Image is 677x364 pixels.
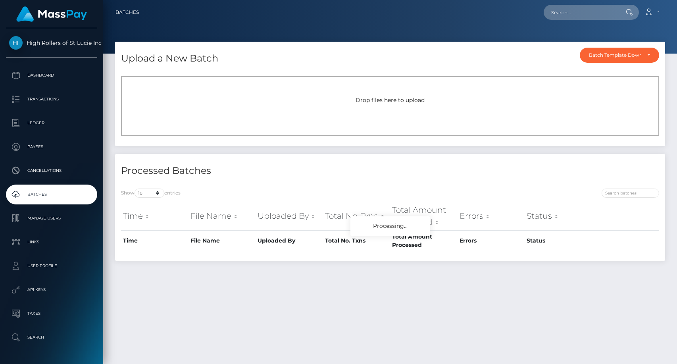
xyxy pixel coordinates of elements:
[121,230,188,251] th: Time
[9,260,94,272] p: User Profile
[525,202,592,230] th: Status
[9,36,23,50] img: High Rollers of St Lucie Inc
[6,137,97,157] a: Payees
[9,236,94,248] p: Links
[6,256,97,276] a: User Profile
[6,89,97,109] a: Transactions
[323,202,390,230] th: Total No. Txns
[121,164,384,178] h4: Processed Batches
[6,280,97,300] a: API Keys
[188,202,256,230] th: File Name
[115,4,139,21] a: Batches
[16,6,87,22] img: MassPay Logo
[458,230,525,251] th: Errors
[323,230,390,251] th: Total No. Txns
[6,39,97,46] span: High Rollers of St Lucie Inc
[390,202,458,230] th: Total Amount Processed
[6,232,97,252] a: Links
[6,113,97,133] a: Ledger
[525,230,592,251] th: Status
[9,141,94,153] p: Payees
[9,284,94,296] p: API Keys
[9,165,94,177] p: Cancellations
[256,230,323,251] th: Uploaded By
[135,189,164,198] select: Showentries
[9,212,94,224] p: Manage Users
[6,327,97,347] a: Search
[350,216,430,236] div: Processing...
[390,230,458,251] th: Total Amount Processed
[9,93,94,105] p: Transactions
[256,202,323,230] th: Uploaded By
[121,189,181,198] label: Show entries
[6,208,97,228] a: Manage Users
[544,5,618,20] input: Search...
[6,185,97,204] a: Batches
[580,48,659,63] button: Batch Template Download
[9,189,94,200] p: Batches
[589,52,641,58] div: Batch Template Download
[9,69,94,81] p: Dashboard
[458,202,525,230] th: Errors
[9,331,94,343] p: Search
[356,96,425,104] span: Drop files here to upload
[602,189,659,198] input: Search batches
[6,65,97,85] a: Dashboard
[6,161,97,181] a: Cancellations
[9,117,94,129] p: Ledger
[6,304,97,324] a: Taxes
[9,308,94,320] p: Taxes
[121,52,218,65] h4: Upload a New Batch
[121,202,188,230] th: Time
[188,230,256,251] th: File Name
